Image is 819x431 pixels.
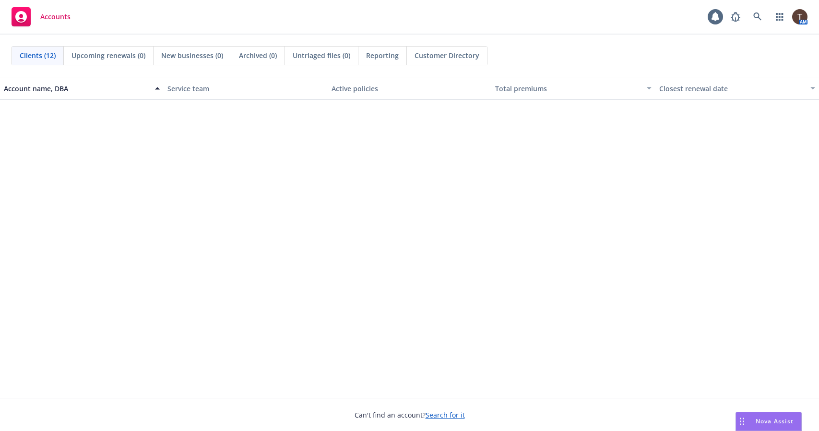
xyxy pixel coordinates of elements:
img: photo [792,9,807,24]
button: Active policies [328,77,491,100]
div: Active policies [332,84,487,94]
a: Report a Bug [726,7,745,26]
button: Total premiums [491,77,655,100]
a: Search for it [426,410,465,419]
button: Nova Assist [736,412,802,431]
span: Clients (12) [20,50,56,60]
span: Accounts [40,13,71,21]
span: Untriaged files (0) [293,50,350,60]
span: Can't find an account? [355,410,465,420]
button: Service team [164,77,327,100]
a: Switch app [770,7,789,26]
span: Reporting [366,50,399,60]
button: Closest renewal date [655,77,819,100]
div: Closest renewal date [659,84,805,94]
span: Upcoming renewals (0) [71,50,145,60]
span: Customer Directory [415,50,479,60]
div: Drag to move [736,412,748,431]
div: Service team [167,84,323,94]
span: New businesses (0) [161,50,223,60]
a: Search [748,7,767,26]
div: Total premiums [495,84,641,94]
span: Nova Assist [756,417,794,425]
div: Account name, DBA [4,84,149,94]
span: Archived (0) [239,50,277,60]
a: Accounts [8,3,74,30]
